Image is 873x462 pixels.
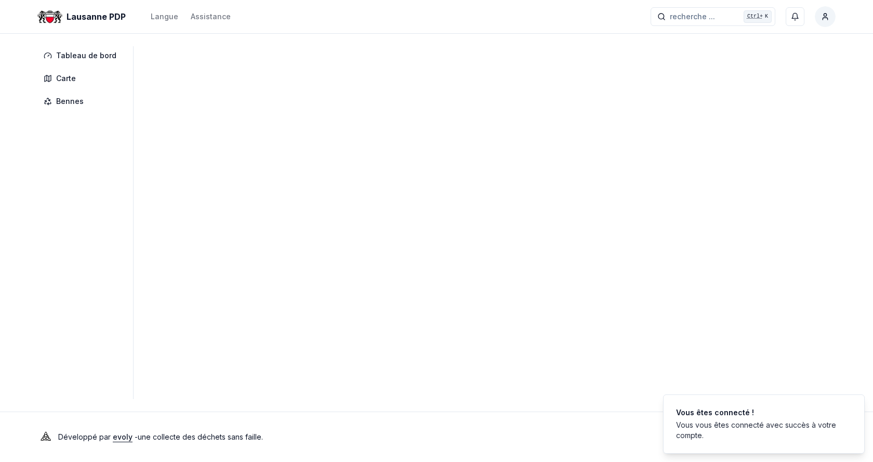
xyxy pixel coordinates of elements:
[670,11,715,22] span: recherche ...
[37,46,127,65] a: Tableau de bord
[56,50,116,61] span: Tableau de bord
[676,420,848,441] div: Vous vous êtes connecté avec succès à votre compte.
[37,429,54,445] img: Evoly Logo
[37,10,130,23] a: Lausanne PDP
[37,69,127,88] a: Carte
[113,432,133,441] a: evoly
[58,430,263,444] p: Développé par - une collecte des déchets sans faille .
[37,92,127,111] a: Bennes
[151,11,178,22] div: Langue
[56,96,84,107] span: Bennes
[37,4,62,29] img: Lausanne PDP Logo
[56,73,76,84] span: Carte
[676,407,848,418] div: Vous êtes connecté !
[151,10,178,23] button: Langue
[651,7,775,26] button: recherche ...Ctrl+K
[191,10,231,23] a: Assistance
[67,10,126,23] span: Lausanne PDP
